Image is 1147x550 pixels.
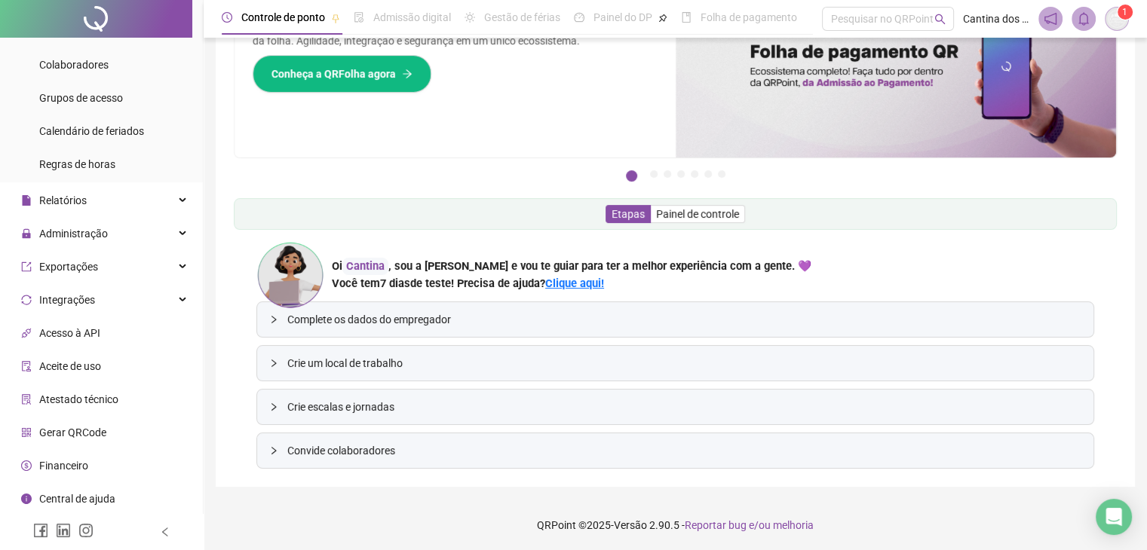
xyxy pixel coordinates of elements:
span: audit [21,361,32,371]
img: ana-icon.cad42e3e8b8746aecfa2.png [256,241,324,309]
span: info-circle [21,493,32,504]
span: instagram [78,523,94,538]
span: Controle de ponto [241,11,325,23]
span: pushpin [331,14,340,23]
button: 4 [677,170,685,178]
button: 3 [664,170,671,178]
span: Calendário de feriados [39,125,144,137]
span: Convide colaboradores [287,442,1081,459]
div: Crie escalas e jornadas [257,390,1093,424]
span: Exportações [39,261,98,273]
span: Grupos de acesso [39,92,123,104]
span: search [934,14,946,25]
span: Complete os dados do empregador [287,311,1081,328]
span: collapsed [269,315,278,324]
span: linkedin [56,523,71,538]
span: Painel de controle [656,208,739,220]
span: dollar [21,460,32,471]
button: 1 [626,170,637,182]
span: arrow-right [402,69,412,79]
span: Colaboradores [39,59,109,71]
span: api [21,328,32,338]
span: Aceite de uso [39,360,101,372]
span: Administração [39,228,108,240]
button: 6 [704,170,712,178]
span: Crie um local de trabalho [287,355,1081,371]
span: 7 [380,277,410,290]
span: qrcode [21,427,32,438]
span: facebook [33,523,48,538]
div: Oi , sou a [PERSON_NAME] e vou te guiar para ter a melhor experiência com a gente. 💜 [332,258,811,275]
div: Complete os dados do empregador [257,302,1093,337]
span: Cantina dos mineiros [963,11,1029,27]
span: Regras de horas [39,158,115,170]
span: dias [389,277,410,290]
button: Conheça a QRFolha agora [253,55,431,93]
span: Gerar QRCode [39,426,106,438]
span: export [21,261,32,272]
span: Etapas [612,208,645,220]
span: Crie escalas e jornadas [287,399,1081,415]
button: 5 [691,170,698,178]
span: Admissão digital [373,11,451,23]
span: notification [1044,12,1057,26]
span: book [681,12,692,23]
span: Painel do DP [593,11,652,23]
span: bell [1077,12,1090,26]
span: Conheça a QRFolha agora [271,66,396,82]
sup: Atualize o seu contato no menu Meus Dados [1118,5,1133,20]
span: Financeiro [39,460,88,472]
button: 2 [650,170,658,178]
span: sun [465,12,475,23]
span: collapsed [269,359,278,368]
button: 7 [718,170,725,178]
span: collapsed [269,446,278,455]
span: file [21,195,32,206]
span: dashboard [574,12,584,23]
span: Gestão de férias [484,11,560,23]
span: clock-circle [222,12,232,23]
span: de teste! Precisa de ajuda? [410,277,545,290]
div: Crie um local de trabalho [257,346,1093,380]
span: Você tem [332,277,380,290]
span: pushpin [658,14,667,23]
span: Folha de pagamento [701,11,797,23]
span: file-done [354,12,364,23]
span: solution [21,394,32,405]
span: lock [21,228,32,239]
span: Central de ajuda [39,493,115,505]
span: Versão [614,519,647,531]
span: Atestado técnico [39,393,118,405]
div: Open Intercom Messenger [1096,499,1132,535]
a: Clique aqui! [545,277,604,290]
span: Reportar bug e/ou melhoria [685,519,814,531]
span: Relatórios [39,194,87,206]
span: 1 [1122,7,1127,17]
span: sync [21,295,32,305]
span: left [160,527,170,537]
img: 94443 [1106,8,1128,30]
div: Convide colaboradores [257,433,1093,468]
span: collapsed [269,402,278,411]
span: Acesso à API [39,327,100,339]
div: Cantina [342,258,388,275]
span: Integrações [39,294,95,306]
